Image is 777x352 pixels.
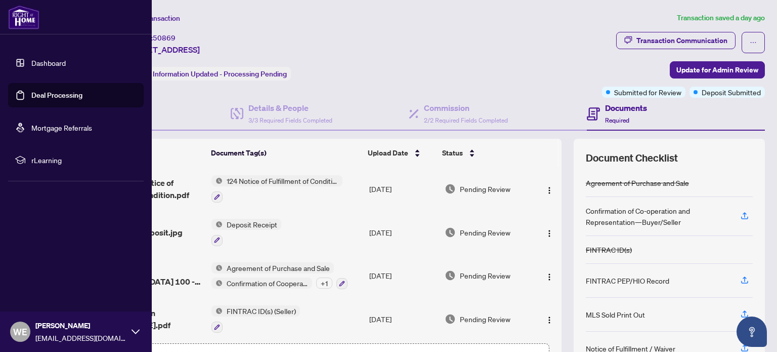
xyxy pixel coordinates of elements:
img: Status Icon [211,262,223,273]
button: Open asap [737,317,767,347]
h4: Details & People [248,102,332,114]
a: Mortgage Referrals [31,123,92,132]
span: Information Updated - Processing Pending [153,69,287,79]
span: Upload Date [368,147,408,159]
div: Agreement of Purchase and Sale [586,177,689,188]
span: Deposit Submitted [702,87,761,98]
img: Status Icon [211,219,223,230]
a: Dashboard [31,58,66,67]
img: Logo [545,316,553,324]
div: FINTRAC PEP/HIO Record [586,275,669,286]
span: Status [442,147,463,159]
img: Status Icon [211,175,223,186]
img: Status Icon [211,278,223,289]
td: [DATE] [365,297,441,341]
img: logo [8,5,39,29]
button: Logo [541,311,557,327]
img: Logo [545,186,553,194]
span: Pending Review [460,270,510,281]
div: MLS Sold Print Out [586,309,645,320]
td: [DATE] [365,211,441,254]
span: 124 Notice of Fulfillment of Condition(s) - Agreement of Purchase and Sale [223,175,342,186]
img: Logo [545,273,553,281]
span: Pending Review [460,183,510,194]
span: [STREET_ADDRESS] [125,44,200,56]
button: Status Icon124 Notice of Fulfillment of Condition(s) - Agreement of Purchase and Sale [211,175,342,203]
span: Required [605,116,629,124]
div: + 1 [316,278,332,289]
td: [DATE] [365,254,441,298]
button: Status IconDeposit Receipt [211,219,281,246]
button: Update for Admin Review [670,61,765,79]
img: Logo [545,229,553,238]
h4: Commission [424,102,508,114]
article: Transaction saved a day ago [677,12,765,24]
button: Status IconFINTRAC ID(s) (Seller) [211,305,300,333]
span: rLearning [31,154,137,166]
span: Document Checklist [586,151,678,165]
div: Confirmation of Co-operation and Representation—Buyer/Seller [586,205,728,227]
span: [PERSON_NAME] [35,320,126,331]
button: Status IconAgreement of Purchase and SaleStatus IconConfirmation of Cooperation+1 [211,262,348,290]
img: Status Icon [211,305,223,317]
span: FINTRAC ID(s) (Seller) [223,305,300,317]
span: Deposit Receipt [223,219,281,230]
span: Pending Review [460,227,510,238]
th: Upload Date [364,139,439,167]
a: Deal Processing [31,91,82,100]
button: Logo [541,224,557,241]
span: View Transaction [126,14,180,23]
img: Document Status [445,227,456,238]
div: Status: [125,67,291,81]
span: Confirmation of Cooperation [223,278,312,289]
div: Transaction Communication [636,32,727,49]
div: FINTRAC ID(s) [586,244,632,255]
span: 3/3 Required Fields Completed [248,116,332,124]
img: Document Status [445,314,456,325]
span: [EMAIL_ADDRESS][DOMAIN_NAME] [35,332,126,343]
button: Logo [541,181,557,197]
span: Agreement of Purchase and Sale [223,262,334,273]
button: Logo [541,267,557,284]
img: Document Status [445,183,456,194]
th: Status [438,139,532,167]
button: Transaction Communication [616,32,736,49]
span: WE [13,325,27,339]
span: Pending Review [460,314,510,325]
span: Submitted for Review [614,87,681,98]
span: ellipsis [750,39,757,46]
span: 2/2 Required Fields Completed [424,116,508,124]
span: 50869 [153,33,176,43]
td: [DATE] [365,167,441,211]
h4: Documents [605,102,647,114]
th: Document Tag(s) [207,139,364,167]
img: Document Status [445,270,456,281]
span: Update for Admin Review [676,62,758,78]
